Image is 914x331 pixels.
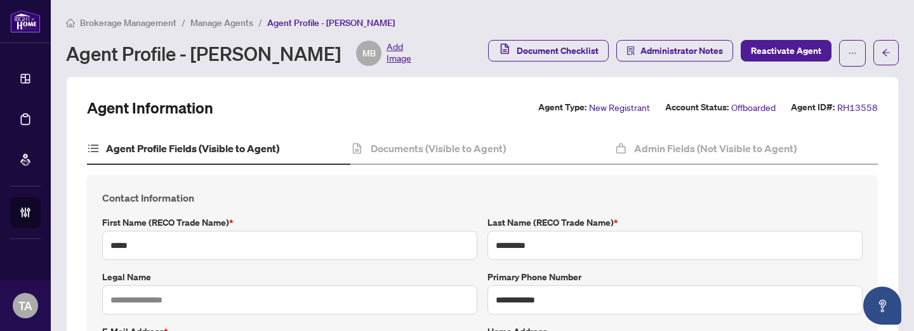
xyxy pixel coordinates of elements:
span: solution [626,46,635,55]
span: RH13558 [837,100,878,115]
h4: Documents (Visible to Agent) [371,141,506,156]
span: Agent Profile - [PERSON_NAME] [267,17,395,29]
span: Manage Agents [190,17,253,29]
span: Administrator Notes [640,41,723,61]
label: First Name (RECO Trade Name) [102,216,477,230]
span: Reactivate Agent [751,41,821,61]
span: Brokerage Management [80,17,176,29]
li: / [258,15,262,30]
label: Legal Name [102,270,477,284]
span: ellipsis [848,49,857,58]
h2: Agent Information [87,98,213,118]
li: / [182,15,185,30]
label: Agent ID#: [791,100,835,115]
img: logo [10,10,41,33]
h4: Agent Profile Fields (Visible to Agent) [106,141,279,156]
button: Open asap [863,287,901,325]
h4: Contact Information [102,190,863,205]
span: Document Checklist [517,41,599,61]
button: Reactivate Agent [741,40,831,62]
label: Agent Type: [538,100,586,115]
span: New Registrant [589,100,650,115]
label: Account Status: [665,100,729,115]
span: Offboarded [731,100,776,115]
button: Document Checklist [488,40,609,62]
span: TA [18,297,32,315]
h4: Admin Fields (Not Visible to Agent) [634,141,797,156]
span: Add Image [387,41,411,66]
span: MB [362,46,376,60]
span: home [66,18,75,27]
label: Last Name (RECO Trade Name) [487,216,863,230]
label: Primary Phone Number [487,270,863,284]
div: Agent Profile - [PERSON_NAME] [66,41,411,66]
button: Administrator Notes [616,40,733,62]
span: arrow-left [882,48,891,57]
